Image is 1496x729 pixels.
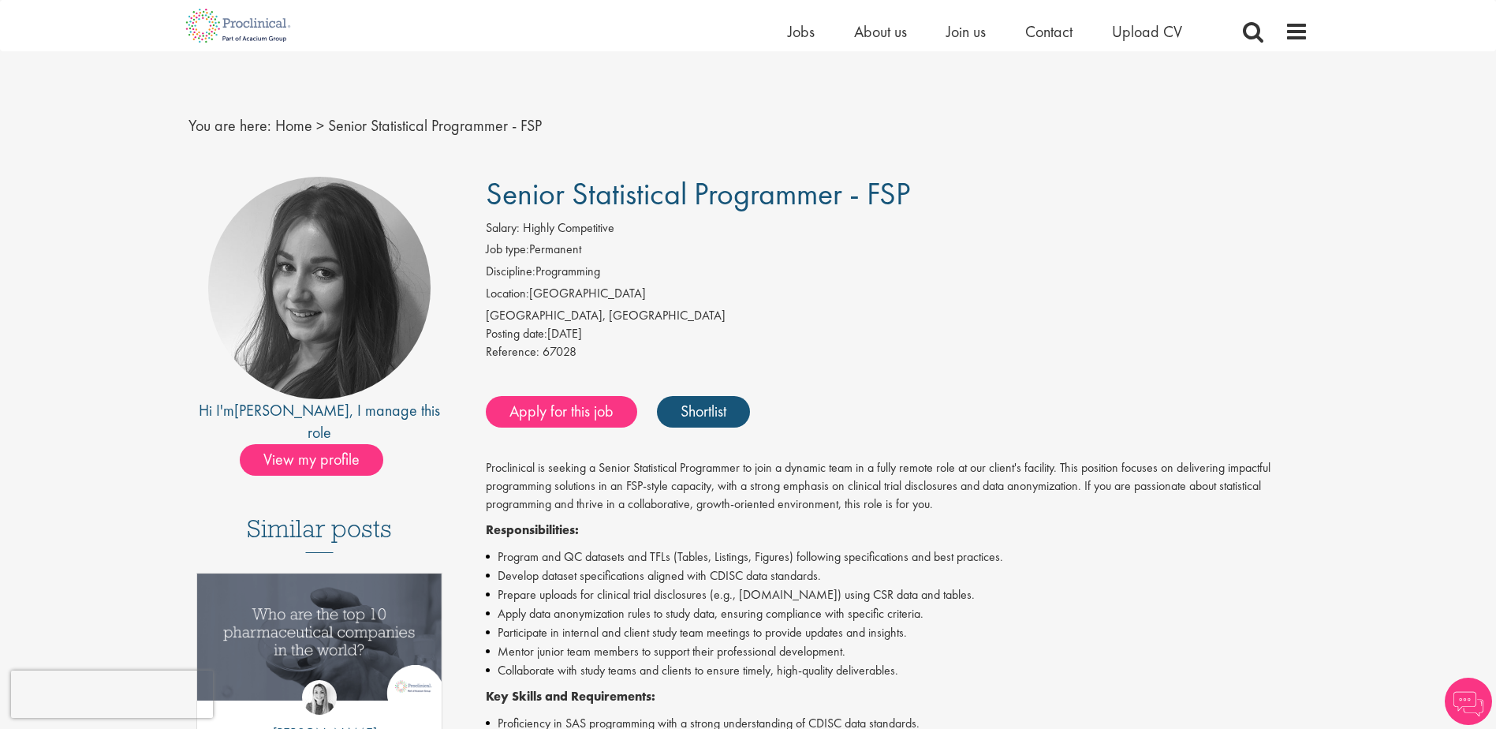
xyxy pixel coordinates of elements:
span: Senior Statistical Programmer - FSP [328,115,542,136]
a: breadcrumb link [275,115,312,136]
a: About us [854,21,907,42]
a: View my profile [240,447,399,468]
li: Permanent [486,241,1308,263]
li: Participate in internal and client study team meetings to provide updates and insights. [486,623,1308,642]
span: > [316,115,324,136]
a: Contact [1025,21,1073,42]
span: View my profile [240,444,383,476]
img: imeage of recruiter Heidi Hennigan [208,177,431,399]
img: Hannah Burke [302,680,337,715]
li: Apply data anonymization rules to study data, ensuring compliance with specific criteria. [486,604,1308,623]
label: Location: [486,285,529,303]
span: Highly Competitive [523,219,614,236]
label: Reference: [486,343,539,361]
a: Apply for this job [486,396,637,428]
a: Join us [946,21,986,42]
li: Mentor junior team members to support their professional development. [486,642,1308,661]
a: Link to a post [197,574,442,713]
strong: Responsibilities: [486,522,579,538]
label: Job type: [486,241,529,259]
li: [GEOGRAPHIC_DATA] [486,285,1308,307]
li: Prepare uploads for clinical trial disclosures (e.g., [DOMAIN_NAME]) using CSR data and tables. [486,585,1308,604]
div: [DATE] [486,325,1308,343]
div: [GEOGRAPHIC_DATA], [GEOGRAPHIC_DATA] [486,307,1308,325]
label: Discipline: [486,263,535,281]
span: 67028 [543,343,576,360]
span: You are here: [188,115,271,136]
div: Hi I'm , I manage this role [188,399,451,444]
p: Proclinical is seeking a Senior Statistical Programmer to join a dynamic team in a fully remote r... [486,459,1308,514]
h3: Similar posts [247,515,392,553]
a: [PERSON_NAME] [234,400,349,421]
img: Chatbot [1445,678,1492,725]
li: Collaborate with study teams and clients to ensure timely, high-quality deliverables. [486,661,1308,680]
img: Top 10 pharmaceutical companies in the world 2025 [197,574,442,701]
span: Senior Statistical Programmer - FSP [486,174,910,214]
a: Jobs [788,21,815,42]
a: Shortlist [657,396,750,428]
li: Develop dataset specifications aligned with CDISC data standards. [486,566,1308,585]
iframe: reCAPTCHA [11,671,213,718]
a: Upload CV [1112,21,1182,42]
li: Program and QC datasets and TFLs (Tables, Listings, Figures) following specifications and best pr... [486,548,1308,566]
strong: Key Skills and Requirements: [486,688,655,705]
span: Posting date: [486,325,547,342]
label: Salary: [486,219,520,237]
li: Programming [486,263,1308,285]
